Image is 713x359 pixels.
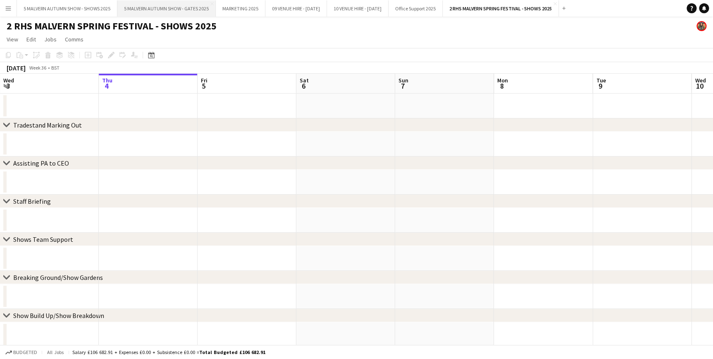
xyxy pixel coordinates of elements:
button: Office Support 2025 [389,0,443,17]
span: Jobs [44,36,57,43]
span: Wed [695,77,706,84]
span: 7 [397,81,408,91]
a: View [3,34,21,45]
span: 3 [2,81,14,91]
span: 4 [101,81,112,91]
button: 10 VENUE HIRE - [DATE] [327,0,389,17]
span: Tue [596,77,606,84]
button: 5 MALVERN AUTUMN SHOW - SHOWS 2025 [17,0,117,17]
a: Jobs [41,34,60,45]
span: Fri [201,77,207,84]
h1: 2 RHS MALVERN SPRING FESTIVAL - SHOWS 2025 [7,20,217,32]
span: 9 [595,81,606,91]
div: Salary £106 682.91 + Expenses £0.00 + Subsistence £0.00 = [72,349,265,355]
a: Edit [23,34,39,45]
div: [DATE] [7,64,26,72]
div: Staff Briefing [13,197,51,205]
div: Shows Team Support [13,235,73,243]
span: Comms [65,36,83,43]
span: Total Budgeted £106 682.91 [199,349,265,355]
button: 2 RHS MALVERN SPRING FESTIVAL - SHOWS 2025 [443,0,559,17]
div: Show Build Up/Show Breakdown [13,311,104,320]
span: Wed [3,77,14,84]
span: View [7,36,18,43]
span: All jobs [45,349,65,355]
app-user-avatar: Esme Ruff [696,21,706,31]
span: Thu [102,77,112,84]
span: Mon [497,77,508,84]
span: Budgeted [13,349,37,355]
button: 09 VENUE HIRE - [DATE] [265,0,327,17]
a: Comms [62,34,87,45]
span: 8 [496,81,508,91]
div: Tradestand Marking Out [13,121,82,129]
span: 6 [298,81,309,91]
div: Assisting PA to CEO [13,159,69,167]
span: 10 [694,81,706,91]
div: Breaking Ground/Show Gardens [13,273,103,282]
span: Sun [398,77,408,84]
span: Sat [300,77,309,84]
button: MARKETING 2025 [216,0,265,17]
span: Week 36 [27,65,48,71]
span: Edit [26,36,36,43]
button: 5 MALVERN AUTUMN SHOW - GATES 2025 [117,0,216,17]
span: 5 [200,81,207,91]
button: Budgeted [4,348,38,357]
div: BST [51,65,60,71]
